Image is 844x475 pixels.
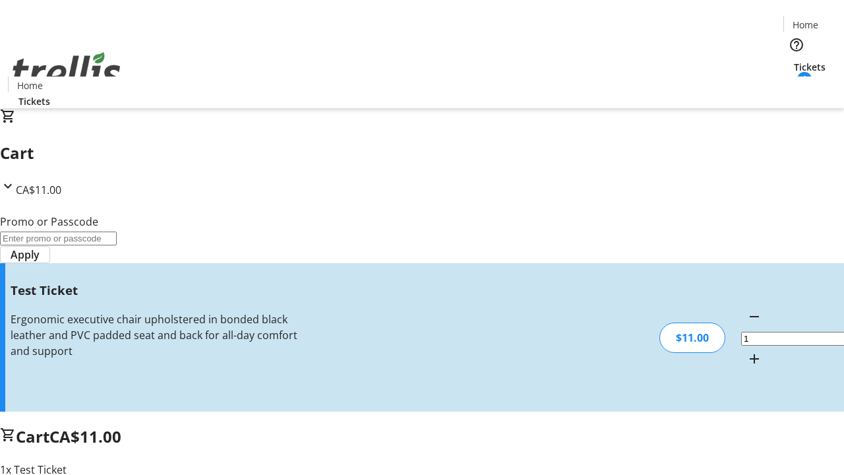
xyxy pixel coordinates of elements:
[783,32,810,58] button: Help
[659,323,725,353] div: $11.00
[17,79,43,92] span: Home
[16,183,61,197] span: CA$11.00
[8,94,61,108] a: Tickets
[11,247,40,263] span: Apply
[741,346,768,372] button: Increment by one
[783,60,836,74] a: Tickets
[11,311,299,359] div: Ergonomic executive chair upholstered in bonded black leather and PVC padded seat and back for al...
[783,74,810,100] button: Cart
[18,94,50,108] span: Tickets
[49,426,121,447] span: CA$11.00
[793,18,818,32] span: Home
[794,60,826,74] span: Tickets
[784,18,826,32] a: Home
[11,281,299,300] h3: Test Ticket
[9,79,51,92] a: Home
[741,303,768,330] button: Decrement by one
[8,38,125,104] img: Orient E2E Organization 99wFK8BcfE's Logo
